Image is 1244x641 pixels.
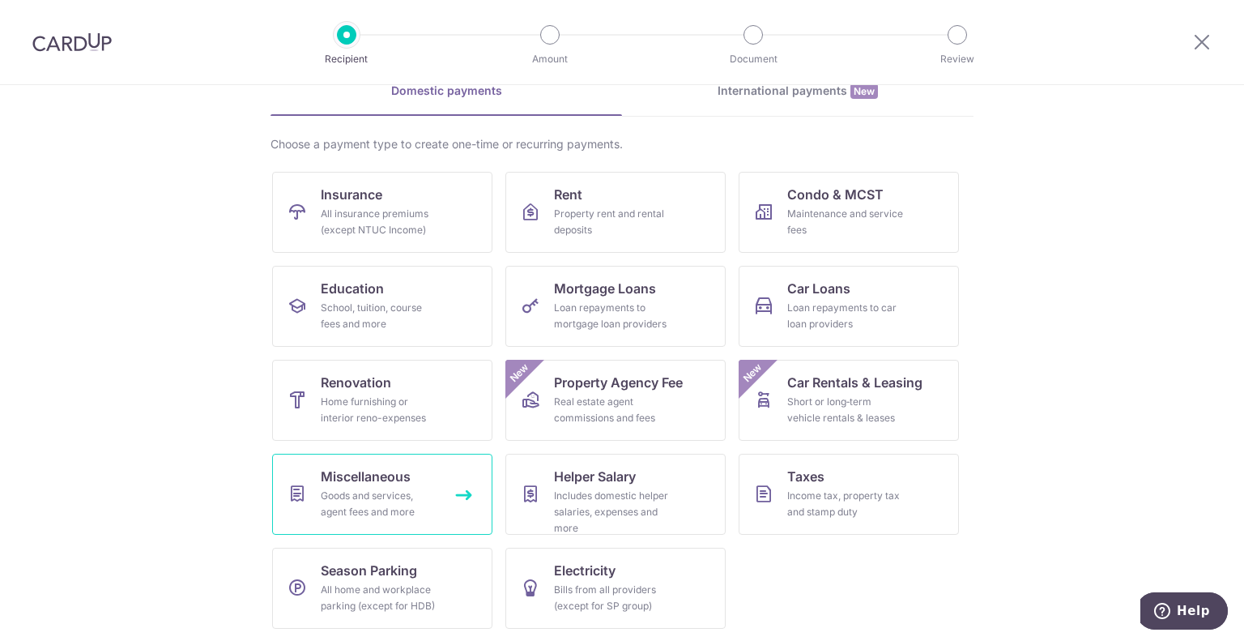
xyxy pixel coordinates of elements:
a: EducationSchool, tuition, course fees and more [272,266,492,347]
p: Document [693,51,813,67]
div: All insurance premiums (except NTUC Income) [321,206,437,238]
a: TaxesIncome tax, property tax and stamp duty [739,454,959,535]
span: Helper Salary [554,467,636,486]
img: CardUp [32,32,112,52]
div: Loan repayments to mortgage loan providers [554,300,671,332]
a: Mortgage LoansLoan repayments to mortgage loan providers [505,266,726,347]
span: Miscellaneous [321,467,411,486]
div: Property rent and rental deposits [554,206,671,238]
span: Mortgage Loans [554,279,656,298]
div: Includes domestic helper salaries, expenses and more [554,488,671,536]
div: Goods and services, agent fees and more [321,488,437,520]
a: Property Agency FeeReal estate agent commissions and feesNew [505,360,726,441]
a: Car Rentals & LeasingShort or long‑term vehicle rentals & leasesNew [739,360,959,441]
span: Condo & MCST [787,185,884,204]
span: New [850,83,878,99]
div: Income tax, property tax and stamp duty [787,488,904,520]
div: School, tuition, course fees and more [321,300,437,332]
a: RenovationHome furnishing or interior reno-expenses [272,360,492,441]
span: Season Parking [321,561,417,580]
span: Help [36,11,70,26]
span: Rent [554,185,582,204]
p: Recipient [287,51,407,67]
span: Property Agency Fee [554,373,683,392]
span: Education [321,279,384,298]
span: New [506,360,533,387]
div: Domestic payments [271,83,622,99]
a: InsuranceAll insurance premiums (except NTUC Income) [272,172,492,253]
span: Electricity [554,561,616,580]
a: MiscellaneousGoods and services, agent fees and more [272,454,492,535]
p: Review [897,51,1017,67]
span: Insurance [321,185,382,204]
div: Loan repayments to car loan providers [787,300,904,332]
a: Helper SalaryIncludes domestic helper salaries, expenses and more [505,454,726,535]
iframe: Opens a widget where you can find more information [1140,592,1228,633]
span: Car Loans [787,279,850,298]
div: Short or long‑term vehicle rentals & leases [787,394,904,426]
div: Choose a payment type to create one-time or recurring payments. [271,136,973,152]
div: Maintenance and service fees [787,206,904,238]
div: Real estate agent commissions and fees [554,394,671,426]
a: RentProperty rent and rental deposits [505,172,726,253]
p: Amount [490,51,610,67]
div: Home furnishing or interior reno-expenses [321,394,437,426]
div: All home and workplace parking (except for HDB) [321,582,437,614]
div: Bills from all providers (except for SP group) [554,582,671,614]
span: Car Rentals & Leasing [787,373,922,392]
span: New [739,360,766,387]
a: Condo & MCSTMaintenance and service fees [739,172,959,253]
div: International payments [622,83,973,100]
span: Taxes [787,467,824,486]
a: Car LoansLoan repayments to car loan providers [739,266,959,347]
span: Renovation [321,373,391,392]
a: ElectricityBills from all providers (except for SP group) [505,548,726,629]
a: Season ParkingAll home and workplace parking (except for HDB) [272,548,492,629]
